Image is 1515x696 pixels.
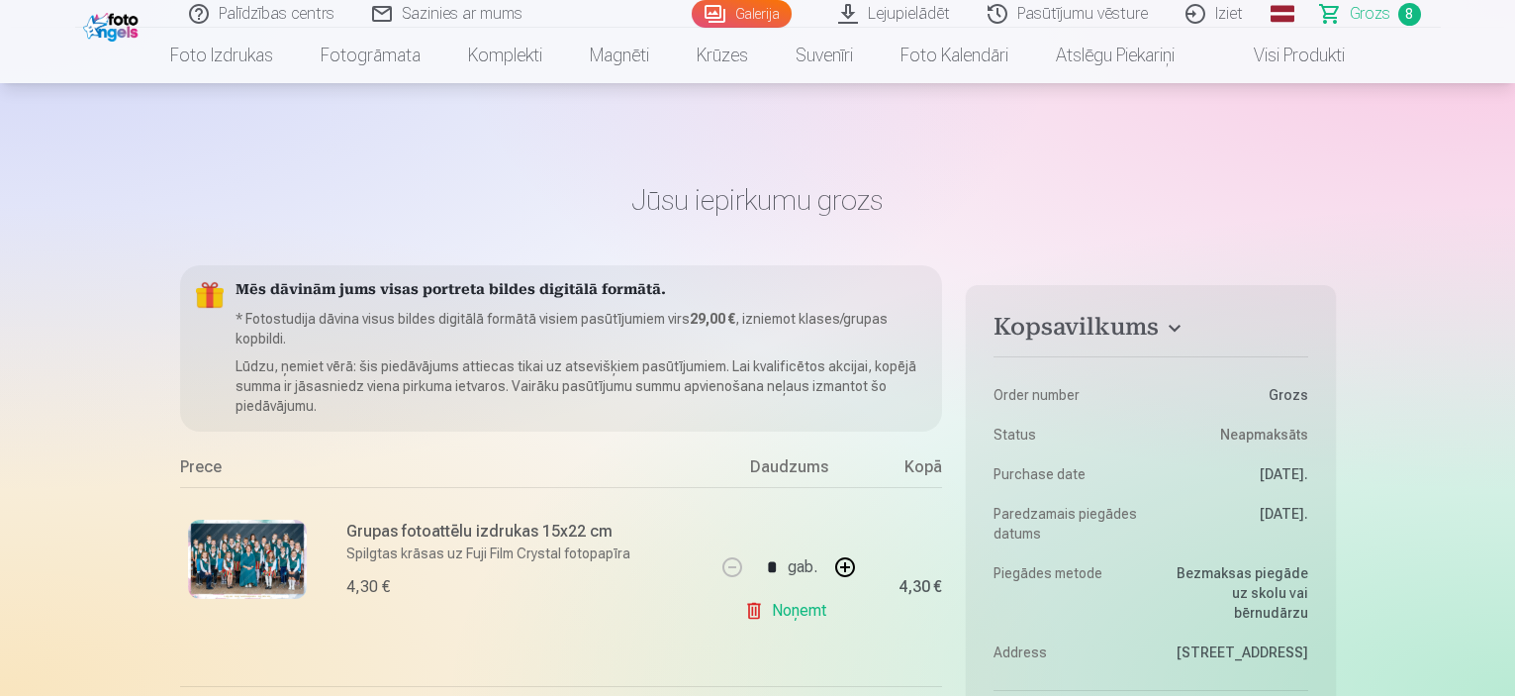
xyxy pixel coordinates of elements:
a: Noņemt [744,591,834,631]
a: Visi produkti [1198,28,1369,83]
dd: [DATE]. [1161,464,1308,484]
a: Magnēti [566,28,673,83]
div: 4,30 € [346,575,390,599]
a: Foto kalendāri [877,28,1032,83]
a: Krūzes [673,28,772,83]
button: Kopsavilkums [994,313,1307,348]
b: 29,00 € [690,311,735,327]
dd: Bezmaksas piegāde uz skolu vai bērnudārzu [1161,563,1308,623]
dd: Grozs [1161,385,1308,405]
span: Grozs [1350,2,1390,26]
a: Atslēgu piekariņi [1032,28,1198,83]
div: Prece [180,455,715,487]
p: * Fotostudija dāvina visus bildes digitālā formātā visiem pasūtījumiem virs , izniemot klases/gru... [236,309,927,348]
div: Kopā [863,455,942,487]
h1: Jūsu iepirkumu grozs [180,182,1336,218]
img: /fa1 [83,8,143,42]
dt: Purchase date [994,464,1141,484]
span: 8 [1398,3,1421,26]
a: Fotogrāmata [297,28,444,83]
div: gab. [788,544,817,591]
dt: Paredzamais piegādes datums [994,504,1141,544]
dd: [STREET_ADDRESS] [1161,643,1308,662]
dd: [DATE]. [1161,504,1308,544]
a: Suvenīri [772,28,877,83]
p: Spilgtas krāsas uz Fuji Film Crystal fotopapīra [346,544,704,563]
span: Neapmaksāts [1220,425,1308,445]
h6: Grupas fotoattēlu izdrukas 15x22 cm [346,520,704,544]
dt: Order number [994,385,1141,405]
dt: Status [994,425,1141,445]
div: 4,30 € [899,581,942,593]
dt: Piegādes metode [994,563,1141,623]
h5: Mēs dāvinām jums visas portreta bildes digitālā formātā. [236,281,927,301]
div: Daudzums [714,455,863,487]
a: Komplekti [444,28,566,83]
p: Lūdzu, ņemiet vērā: šis piedāvājums attiecas tikai uz atsevišķiem pasūtījumiem. Lai kvalificētos ... [236,356,927,416]
a: Foto izdrukas [146,28,297,83]
dt: Address [994,643,1141,662]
